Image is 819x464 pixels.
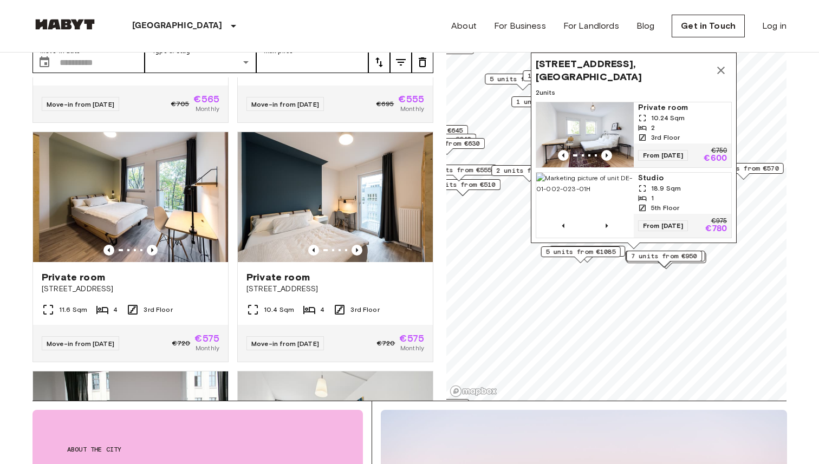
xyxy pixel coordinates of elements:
button: Previous image [103,245,114,256]
span: Monthly [196,343,219,353]
span: Private room [638,102,727,113]
span: 3rd Floor [651,133,680,142]
span: [STREET_ADDRESS] [42,284,219,295]
div: Map marker [704,163,784,180]
span: 5 units from €1085 [546,247,616,257]
button: Previous image [147,245,158,256]
p: €750 [711,148,727,154]
span: €575 [194,334,219,343]
a: Marketing picture of unit DE-01-12-010-02QPrevious imagePrevious imagePrivate room[STREET_ADDRESS... [32,132,229,362]
div: Map marker [626,251,701,267]
a: Mapbox logo [450,385,497,397]
span: 18.9 Sqm [651,184,681,193]
button: Previous image [352,245,362,256]
span: [STREET_ADDRESS] [246,284,424,295]
span: Move-in from [DATE] [251,100,319,108]
span: 2 [651,123,655,133]
div: Map marker [421,165,497,181]
span: Private room [42,271,105,284]
span: 3rd Floor [350,305,379,315]
button: Previous image [308,245,319,256]
span: 1 units from €555 [516,97,582,107]
span: [STREET_ADDRESS], [GEOGRAPHIC_DATA] [536,57,710,83]
button: Previous image [601,150,612,161]
span: Move-in from [DATE] [47,339,114,348]
span: €575 [399,334,424,343]
div: Map marker [541,246,621,263]
span: 1 units from €660 [528,71,594,81]
img: Habyt [32,19,97,30]
div: Map marker [626,251,705,267]
img: Marketing picture of unit DE-01-12-009-02Q [238,132,433,262]
span: €705 [171,99,190,109]
div: Map marker [627,252,706,269]
span: €720 [172,338,191,348]
span: €695 [376,99,394,109]
button: Previous image [558,220,569,231]
span: 11.6 Sqm [59,305,87,315]
button: tune [390,51,412,73]
span: 1 [651,193,654,203]
span: About the city [67,445,328,454]
span: Move-in from [DATE] [47,100,114,108]
img: Marketing picture of unit DE-01-002-014-01H [536,102,634,167]
button: Previous image [558,150,569,161]
span: 7 units from €950 [631,251,697,261]
span: Monthly [196,104,219,114]
a: Blog [636,19,655,32]
p: [GEOGRAPHIC_DATA] [132,19,223,32]
div: Map marker [531,53,737,249]
a: Get in Touch [672,15,745,37]
span: 4 [113,305,118,315]
span: 1 units from €630 [414,139,480,148]
span: 10.4 Sqm [264,305,294,315]
div: Map marker [485,74,561,90]
button: Previous image [601,220,612,231]
span: 3rd Floor [144,305,172,315]
div: Map marker [511,96,587,113]
a: Marketing picture of unit DE-01-12-009-02QPrevious imagePrevious imagePrivate room[STREET_ADDRESS... [237,132,433,362]
p: €600 [704,154,727,163]
span: Move-in from [DATE] [251,339,319,348]
span: Monthly [400,343,424,353]
span: From [DATE] [638,150,688,161]
span: 2 units from €510 [430,180,496,189]
a: Marketing picture of unit DE-01-002-023-01HPrevious imagePrevious imageStudio18.9 Sqm15th FloorFr... [536,172,732,238]
span: 10.24 Sqm [651,113,685,123]
div: Map marker [409,138,485,155]
span: €720 [377,338,395,348]
span: 4 [320,305,324,315]
span: 11 units from €570 [709,164,779,173]
span: €565 [193,94,219,104]
button: tune [368,51,390,73]
button: Choose date [34,51,55,73]
span: 5 units from €660 [490,74,556,84]
span: Studio [638,173,727,184]
a: Marketing picture of unit DE-01-002-014-01HPrevious imagePrevious imagePrivate room10.24 Sqm23rd ... [536,102,732,168]
span: €555 [398,94,424,104]
div: Map marker [626,251,702,267]
span: Monthly [400,104,424,114]
span: 1 units from €555 [426,165,492,175]
div: Map marker [491,165,567,182]
a: For Business [494,19,546,32]
div: Map marker [523,70,599,87]
span: Private room [246,271,310,284]
img: Marketing picture of unit DE-01-002-023-01H [536,173,634,238]
span: 2 units from €645 [397,126,463,135]
a: For Landlords [563,19,619,32]
img: Marketing picture of unit DE-01-12-010-02Q [33,132,228,262]
span: 2 units from €815 [496,166,562,175]
span: 5th Floor [651,203,679,213]
a: Log in [762,19,786,32]
p: €780 [705,225,727,233]
span: From [DATE] [638,220,688,231]
span: 2 units [536,88,732,97]
button: tune [412,51,433,73]
div: Map marker [425,179,500,196]
p: €975 [711,218,727,225]
a: About [451,19,477,32]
